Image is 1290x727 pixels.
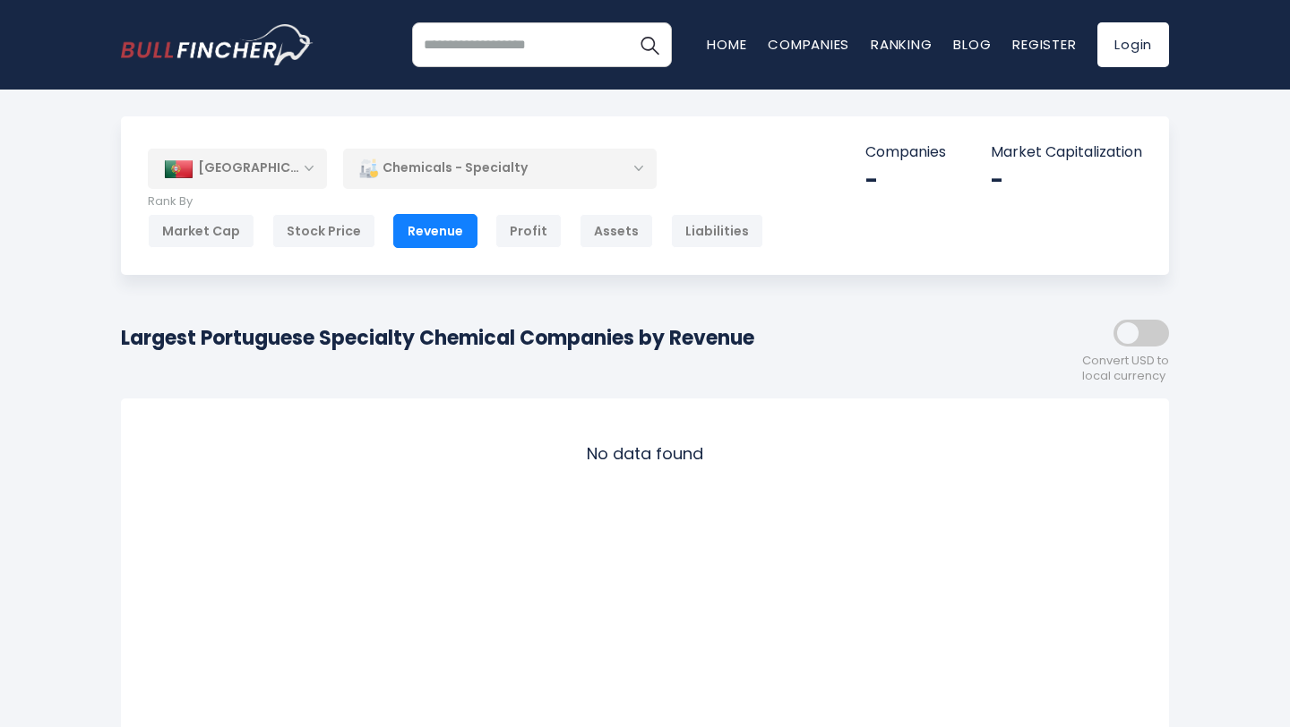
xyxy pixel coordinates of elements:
div: Chemicals - Specialty [343,148,657,189]
button: Search [627,22,672,67]
p: Rank By [148,194,763,210]
a: Register [1012,35,1076,54]
a: Ranking [871,35,932,54]
img: bullfincher logo [121,24,314,65]
a: Go to homepage [121,24,314,65]
a: Companies [768,35,849,54]
div: Liabilities [671,214,763,248]
div: Profit [495,214,562,248]
div: Assets [580,214,653,248]
h1: Largest Portuguese Specialty Chemical Companies by Revenue [121,323,754,353]
div: Revenue [393,214,477,248]
a: Home [707,35,746,54]
div: - [991,167,1142,194]
p: Market Capitalization [991,143,1142,162]
div: - [865,167,946,194]
p: Companies [865,143,946,162]
div: Market Cap [148,214,254,248]
div: Stock Price [272,214,375,248]
div: [GEOGRAPHIC_DATA] [148,149,327,188]
a: Login [1097,22,1169,67]
a: Blog [953,35,991,54]
div: No data found [148,425,1142,482]
span: Convert USD to local currency [1082,354,1169,384]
